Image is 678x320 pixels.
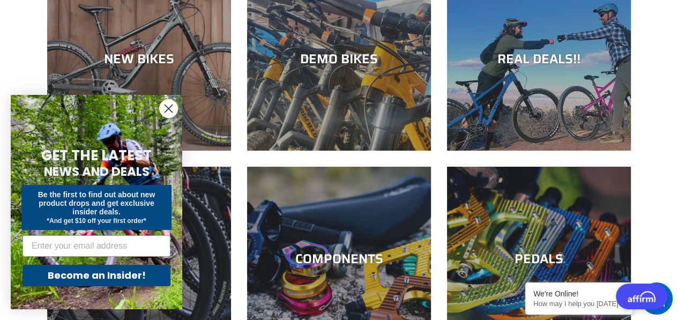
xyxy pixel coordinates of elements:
button: Become an Insider! [23,265,170,286]
input: Enter your email address [23,235,170,257]
div: DEMO BIKES [247,51,431,66]
button: Close dialog [159,99,178,118]
span: *And get $10 off your first order* [47,217,146,225]
span: NEWS AND DEALS [44,163,150,180]
div: REAL DEALS!! [447,51,631,66]
div: NEW BIKES [47,51,231,66]
div: We're Online! [533,289,624,298]
span: GET THE LATEST [41,146,152,165]
p: How may I help you today? [533,300,624,308]
div: COMPONENTS [247,251,431,267]
div: PEDALS [447,251,631,267]
span: Be the first to find out about new product drops and get exclusive insider deals. [38,190,155,216]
